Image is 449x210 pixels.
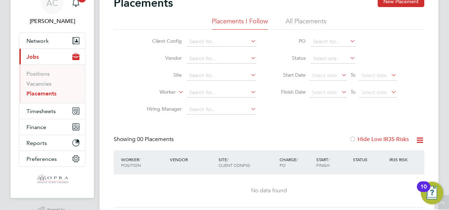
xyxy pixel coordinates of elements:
div: IR35 Risk [388,153,412,166]
button: Timesheets [19,103,85,119]
input: Search for... [187,37,256,47]
label: Hide Low IR35 Risks [349,136,409,143]
label: Worker [135,89,176,96]
div: Start [315,153,351,171]
a: Positions [26,70,50,77]
a: Vacancies [26,80,52,87]
span: To [348,87,358,97]
span: Select date [361,89,387,95]
button: Preferences [19,151,85,167]
input: Select one [311,54,355,64]
input: Search for... [187,88,256,98]
span: / Client Config [218,157,250,168]
span: / Finish [316,157,330,168]
label: Hiring Manager [141,106,182,112]
li: All Placements [286,17,327,30]
div: Showing [114,136,175,143]
div: Site [217,153,278,171]
label: Finish Date [274,89,306,95]
span: Timesheets [26,108,56,115]
button: Reports [19,135,85,151]
span: To [348,70,358,80]
input: Search for... [187,71,256,81]
div: Worker [119,153,168,171]
span: Preferences [26,156,57,162]
div: Status [351,153,388,166]
li: Placements I Follow [212,17,268,30]
img: theopragroup-logo-retina.png [36,174,68,185]
div: Vendor [168,153,217,166]
span: Select date [312,72,337,78]
label: Site [141,72,182,78]
input: Search for... [187,54,256,64]
span: / PO [280,157,298,168]
div: No data found [121,187,417,194]
label: Status [274,55,306,61]
span: Jobs [26,53,39,60]
label: Start Date [274,72,306,78]
span: / Position [121,157,141,168]
button: Finance [19,119,85,135]
span: Adele Carnera [19,17,85,25]
button: Network [19,33,85,48]
span: 00 Placements [137,136,174,143]
input: Search for... [187,105,256,115]
div: Jobs [19,64,85,103]
div: 10 [420,187,427,196]
label: Client Config [141,38,182,44]
span: Select date [361,72,387,78]
button: Jobs [19,49,85,64]
label: Vendor [141,55,182,61]
span: Reports [26,140,47,146]
label: PO [274,38,306,44]
div: Charge [278,153,315,171]
span: Select date [312,89,337,95]
span: Network [26,37,49,44]
a: Go to home page [19,174,85,185]
span: Finance [26,124,46,130]
button: Open Resource Center, 10 new notifications [421,182,443,204]
input: Search for... [311,37,355,47]
a: Placements [26,90,56,97]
